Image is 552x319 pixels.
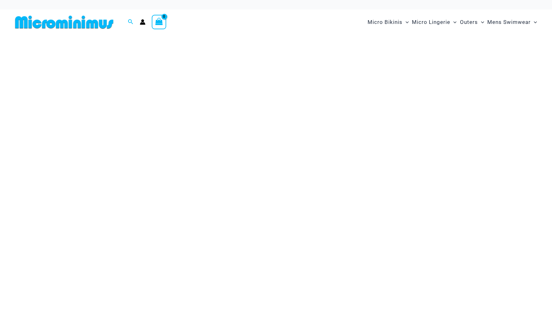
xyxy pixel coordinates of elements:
[487,14,531,30] span: Mens Swimwear
[486,13,538,32] a: Mens SwimwearMenu ToggleMenu Toggle
[410,13,458,32] a: Micro LingerieMenu ToggleMenu Toggle
[450,14,456,30] span: Menu Toggle
[478,14,484,30] span: Menu Toggle
[458,13,486,32] a: OutersMenu ToggleMenu Toggle
[152,15,166,29] a: View Shopping Cart, empty
[128,18,134,26] a: Search icon link
[531,14,537,30] span: Menu Toggle
[140,19,145,25] a: Account icon link
[412,14,450,30] span: Micro Lingerie
[366,13,410,32] a: Micro BikinisMenu ToggleMenu Toggle
[368,14,402,30] span: Micro Bikinis
[13,15,116,29] img: MM SHOP LOGO FLAT
[460,14,478,30] span: Outers
[402,14,409,30] span: Menu Toggle
[365,12,539,33] nav: Site Navigation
